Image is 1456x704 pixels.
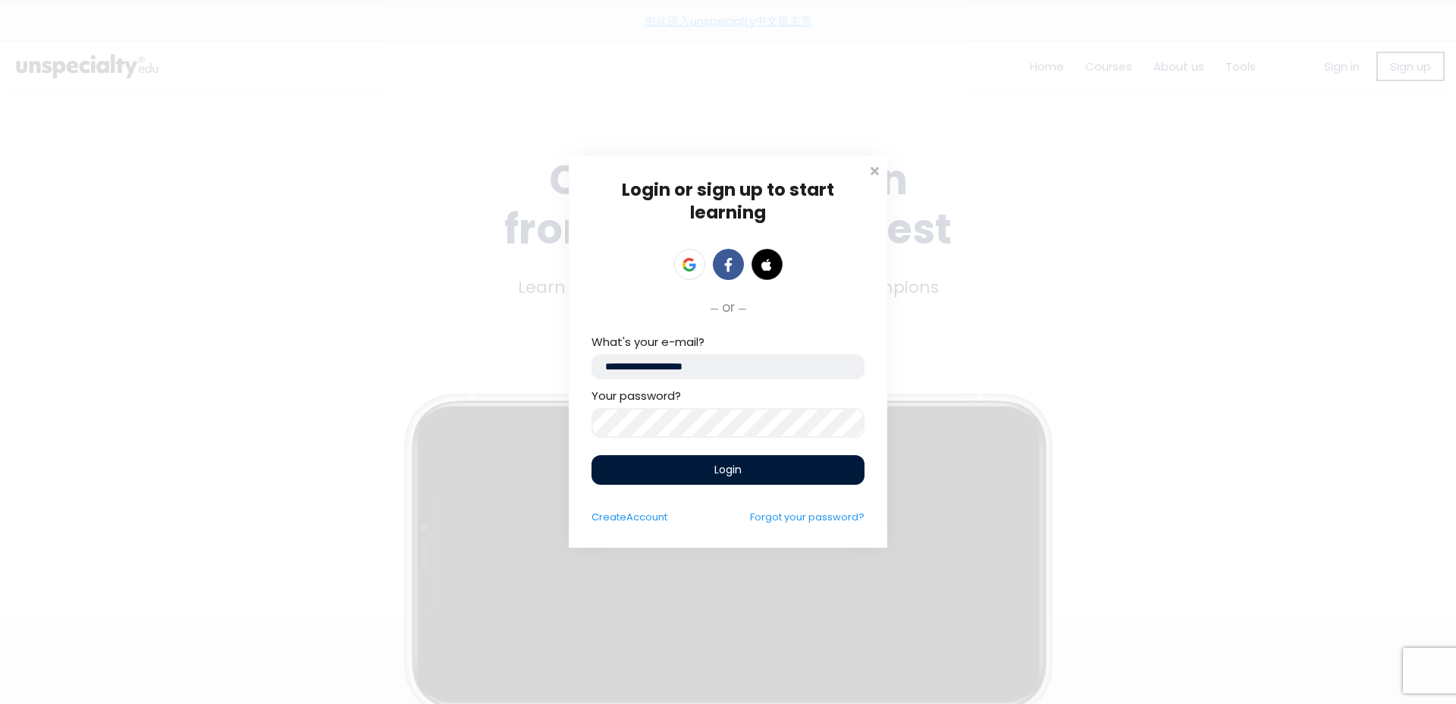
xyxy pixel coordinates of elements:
[626,510,667,524] span: Account
[714,462,742,478] span: Login
[722,297,735,317] span: or
[750,510,864,524] a: Forgot your password?
[622,178,834,225] span: Login or sign up to start learning
[591,510,667,524] a: CreateAccount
